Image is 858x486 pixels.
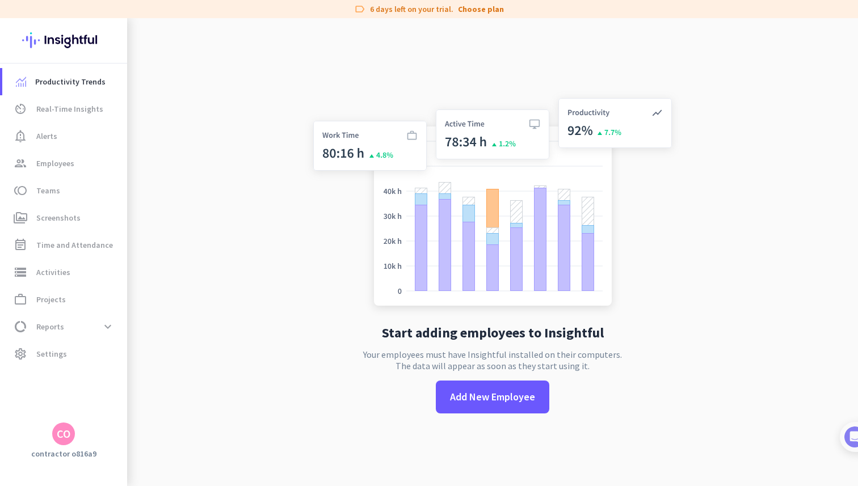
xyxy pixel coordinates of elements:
[22,18,105,62] img: Insightful logo
[14,238,27,252] i: event_note
[57,428,70,439] div: CO
[450,390,535,404] span: Add New Employee
[2,259,127,286] a: storageActivities
[382,326,604,340] h2: Start adding employees to Insightful
[363,349,622,371] p: Your employees must have Insightful installed on their computers. The data will appear as soon as...
[16,77,26,87] img: menu-item
[36,102,103,116] span: Real-Time Insights
[36,238,113,252] span: Time and Attendance
[36,157,74,170] span: Employees
[14,347,27,361] i: settings
[36,129,57,143] span: Alerts
[436,381,549,413] button: Add New Employee
[354,3,365,15] i: label
[2,286,127,313] a: work_outlineProjects
[36,347,67,361] span: Settings
[2,177,127,204] a: tollTeams
[14,293,27,306] i: work_outline
[36,293,66,306] span: Projects
[305,91,680,317] img: no-search-results
[14,157,27,170] i: group
[14,184,27,197] i: toll
[14,211,27,225] i: perm_media
[14,102,27,116] i: av_timer
[36,265,70,279] span: Activities
[458,3,504,15] a: Choose plan
[14,129,27,143] i: notification_important
[2,122,127,150] a: notification_importantAlerts
[98,316,118,337] button: expand_more
[35,75,106,88] span: Productivity Trends
[14,265,27,279] i: storage
[14,320,27,333] i: data_usage
[36,184,60,197] span: Teams
[36,320,64,333] span: Reports
[2,150,127,177] a: groupEmployees
[2,68,127,95] a: menu-itemProductivity Trends
[36,211,81,225] span: Screenshots
[2,204,127,231] a: perm_mediaScreenshots
[2,231,127,259] a: event_noteTime and Attendance
[2,313,127,340] a: data_usageReportsexpand_more
[2,340,127,367] a: settingsSettings
[2,95,127,122] a: av_timerReal-Time Insights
